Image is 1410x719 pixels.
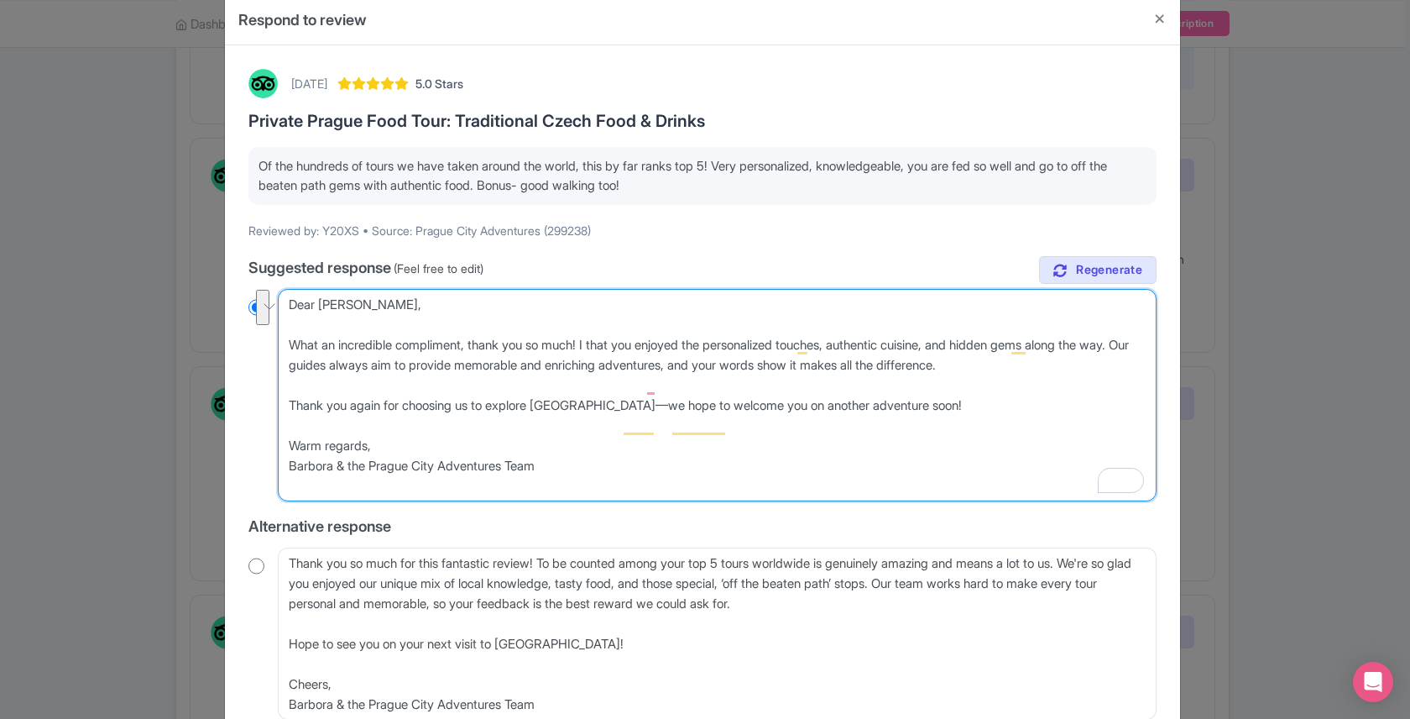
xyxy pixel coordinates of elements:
span: Regenerate [1076,262,1142,278]
p: Of the hundreds of tours we have taken around the world, this by far ranks top 5! Very personaliz... [258,157,1146,195]
div: [DATE] [291,75,327,92]
img: Tripadvisor Logo [248,69,278,98]
h4: Respond to review [238,8,367,31]
span: (Feel free to edit) [394,261,483,276]
h3: Private Prague Food Tour: Traditional Czech Food & Drinks [248,112,1157,130]
a: Regenerate [1039,256,1157,284]
p: Reviewed by: Y20XS • Source: Prague City Adventures (299238) [248,222,1157,239]
span: Alternative response [248,517,391,535]
div: Open Intercom Messenger [1353,662,1393,702]
span: 5.0 Stars [415,75,463,92]
textarea: To enrich screen reader interactions, please activate Accessibility in Grammarly extension settings [278,289,1157,501]
span: Suggested response [248,259,391,276]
